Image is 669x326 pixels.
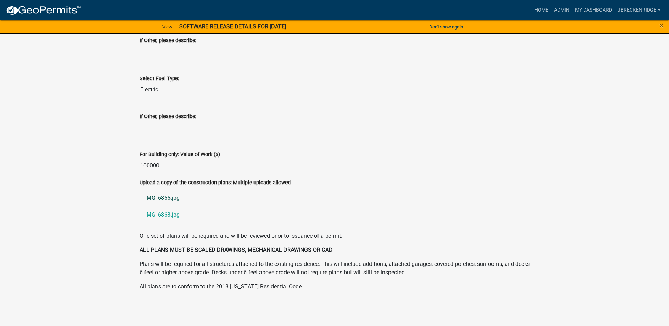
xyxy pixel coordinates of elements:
[140,206,530,223] a: IMG_6868.jpg
[140,180,291,185] label: Upload a copy of the construction plans: Multiple uploads allowed
[140,260,530,277] p: Plans will be required for all structures attached to the existing residence. This will include a...
[532,4,551,17] a: Home
[140,152,220,157] label: For Building only: Value of Work ($)
[140,282,530,291] p: All plans are to conform to the 2018 [US_STATE] Residential Code.
[140,190,530,206] a: IMG_6866.jpg
[572,4,615,17] a: My Dashboard
[615,4,663,17] a: Jbreckenridge
[551,4,572,17] a: Admin
[160,21,175,33] a: View
[659,21,664,30] button: Close
[659,20,664,30] span: ×
[140,76,179,81] label: Select Fuel Type:
[140,38,196,43] label: If Other, please describe:
[179,23,286,30] strong: SOFTWARE RELEASE DETAILS FOR [DATE]
[140,232,530,240] p: One set of plans will be required and will be reviewed prior to issuance of a permit.
[140,114,196,119] label: If Other, please describe:
[426,21,466,33] button: Don't show again
[140,247,333,253] strong: ALL PLANS MUST BE SCALED DRAWINGS, MECHANICAL DRAWINGS OR CAD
